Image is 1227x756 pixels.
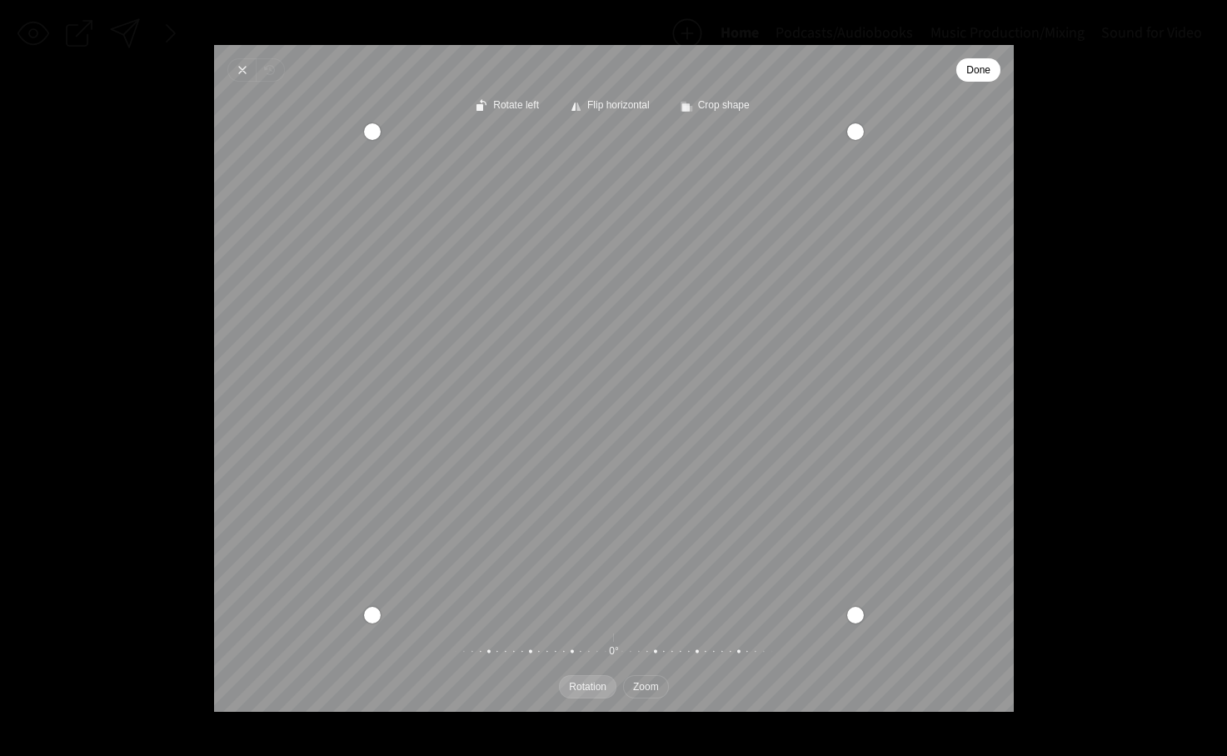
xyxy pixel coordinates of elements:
span: Done [966,60,990,80]
span: Rotation [569,682,606,692]
span: Flip horizontal [586,100,649,111]
span: Rotate left [493,100,539,111]
button: Done [956,58,1000,82]
div: Drag right [847,132,864,615]
div: Drag left [364,132,381,615]
button: Rotate left [468,95,549,118]
span: Zoom [633,682,659,692]
div: Drag top [372,123,855,140]
button: Flip horizontal [561,95,659,118]
span: Crop shape [697,100,749,111]
button: Crop shape [672,95,759,118]
div: Drag bottom [372,607,855,623]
